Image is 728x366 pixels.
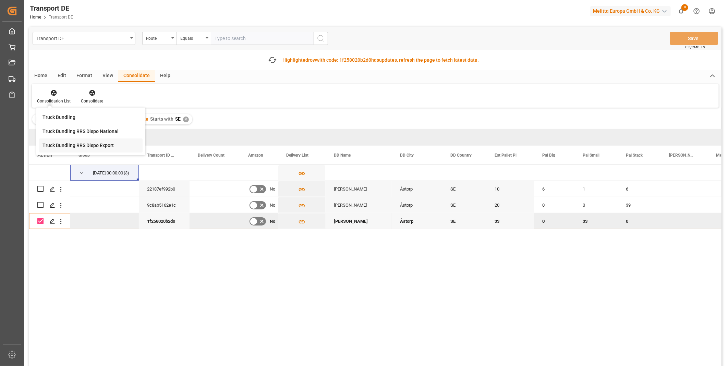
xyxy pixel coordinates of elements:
input: Type to search [211,32,314,45]
span: [PERSON_NAME] [669,153,693,158]
span: has [372,57,379,63]
div: [PERSON_NAME] [326,197,392,213]
span: (3) [124,165,129,181]
div: 0 [574,197,618,213]
div: Åstorp [392,181,442,197]
span: No [270,213,275,229]
button: search button [314,32,328,45]
span: Pal Big [542,153,555,158]
span: row [308,57,316,63]
div: Truck Bundling [43,114,75,121]
div: 1 [574,181,618,197]
div: [PERSON_NAME] [326,181,392,197]
div: 6 [618,181,661,197]
button: Help Center [689,3,704,19]
span: 8 [681,4,688,11]
span: SE [175,116,181,122]
div: Edit [52,70,71,82]
div: Consolidate [118,70,155,82]
button: Melitta Europa GmbH & Co. KG [590,4,674,17]
div: 10 [486,181,534,197]
span: Filter : [36,116,50,122]
button: show 8 new notifications [674,3,689,19]
div: Press SPACE to select this row. [29,181,70,197]
span: Pal Stack [626,153,643,158]
div: Press SPACE to deselect this row. [29,213,70,229]
div: Truck Bundling RRS Dispo Export [43,142,114,149]
div: SE [442,197,486,213]
span: DD Name [334,153,351,158]
a: Home [30,15,41,20]
div: Åstorp [392,197,442,213]
div: 33 [574,213,618,229]
div: Transport DE [36,34,128,42]
span: Delivery Count [198,153,225,158]
div: Route [146,34,169,41]
button: Save [670,32,718,45]
span: No [270,181,275,197]
div: 9c8ab5162e1c [139,197,190,213]
span: Pal Small [583,153,599,158]
div: 20 [486,197,534,213]
div: SE [442,181,486,197]
div: Consolidation List [37,98,71,104]
div: Transport DE [30,3,73,13]
button: open menu [177,32,211,45]
div: Format [71,70,97,82]
div: View [97,70,118,82]
div: Truck Bundling RRS Dispo National [43,128,119,135]
div: Equals [180,34,204,41]
div: 0 [534,213,574,229]
div: Melitta Europa GmbH & Co. KG [590,6,671,16]
span: Amazon [248,153,263,158]
div: Consolidate [81,98,103,104]
span: Starts with [150,116,173,122]
div: Home [29,70,52,82]
button: open menu [33,32,135,45]
div: 0 [618,213,661,229]
div: [DATE] 00:00:00 [93,165,123,181]
div: 6 [534,181,574,197]
span: Delivery List [286,153,308,158]
div: SE [442,213,486,229]
span: DD Country [450,153,472,158]
div: 0 [534,197,574,213]
span: Ctrl/CMD + S [685,45,705,50]
div: 22187ef992b0 [139,181,190,197]
span: Est Pallet Pl [495,153,517,158]
button: open menu [142,32,177,45]
div: Highlighted with code: updates, refresh the page to fetch latest data. [283,57,479,64]
span: No [270,197,275,213]
div: Press SPACE to select this row. [29,165,70,181]
div: ✕ [183,117,189,122]
div: Åstorp [392,213,442,229]
div: 39 [618,197,661,213]
div: Help [155,70,175,82]
div: 33 [486,213,534,229]
span: DD City [400,153,414,158]
span: 1f258020b2d0 [340,57,372,63]
span: Transport ID Logward [147,153,175,158]
div: [PERSON_NAME] [326,213,392,229]
div: 1f258020b2d0 [139,213,190,229]
div: Press SPACE to select this row. [29,197,70,213]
